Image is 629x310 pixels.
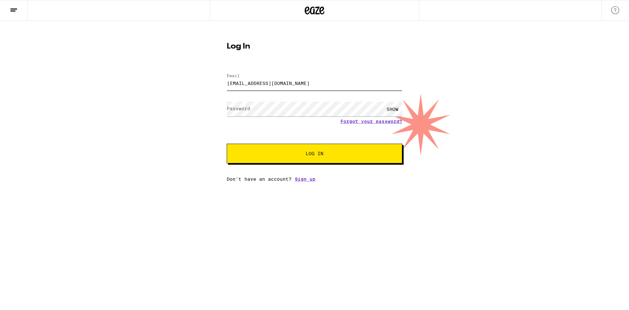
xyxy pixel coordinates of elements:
div: SHOW [383,102,402,116]
button: Log In [227,144,402,163]
span: Hi. Need any help? [4,5,47,10]
span: Log In [306,151,323,156]
input: Email [227,76,402,91]
label: Email [227,73,240,78]
h1: Log In [227,43,402,51]
div: Don't have an account? [227,176,402,182]
label: Password [227,106,250,111]
a: Forgot your password? [340,119,402,124]
a: Sign up [295,176,315,182]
